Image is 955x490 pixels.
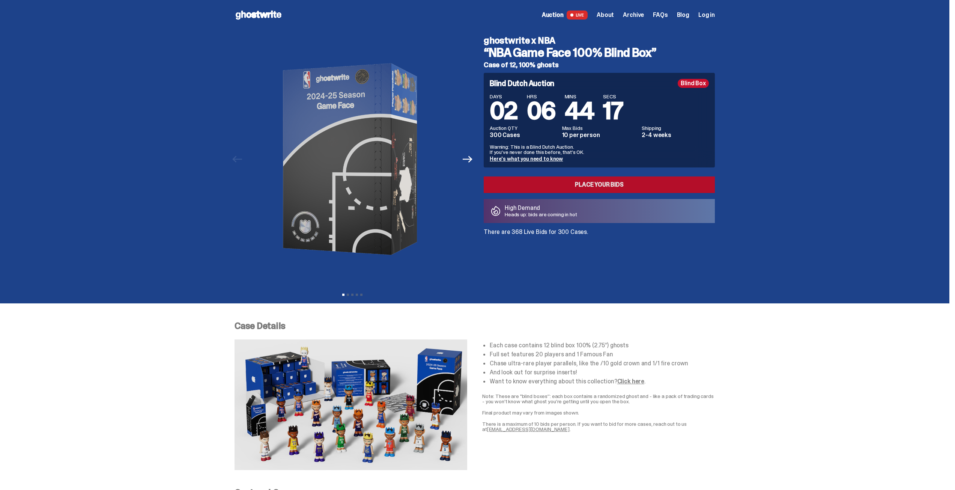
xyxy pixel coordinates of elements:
a: [EMAIL_ADDRESS][DOMAIN_NAME] [487,426,570,433]
dd: 10 per person [562,132,638,138]
img: NBA-Hero-1.png [249,30,456,288]
p: Warning: This is a Blind Dutch Auction. If you’ve never done this before, that’s OK. [490,144,709,155]
span: MINS [565,94,594,99]
span: 17 [603,95,623,127]
button: View slide 3 [351,294,353,296]
img: NBA-Case-Details.png [235,339,467,470]
dt: Auction QTY [490,125,558,131]
dt: Shipping [642,125,709,131]
a: FAQs [653,12,668,18]
a: Blog [677,12,689,18]
button: View slide 1 [342,294,344,296]
a: Archive [623,12,644,18]
button: View slide 2 [347,294,349,296]
li: Each case contains 12 blind box 100% (2.75”) ghosts [490,342,715,348]
li: And look out for surprise inserts! [490,369,715,375]
dd: 2-4 weeks [642,132,709,138]
h3: “NBA Game Face 100% Blind Box” [484,47,715,59]
h4: Blind Dutch Auction [490,80,554,87]
button: View slide 4 [356,294,358,296]
span: 44 [565,95,594,127]
span: SECS [603,94,623,99]
span: 02 [490,95,518,127]
a: Log in [698,12,715,18]
li: Full set features 20 players and 1 Famous Fan [490,351,715,357]
li: Chase ultra-rare player parallels, like the /10 gold crown and 1/1 fire crown [490,360,715,366]
h5: Case of 12, 100% ghosts [484,62,715,68]
span: HRS [527,94,556,99]
a: Place your Bids [484,176,715,193]
p: High Demand [505,205,577,211]
p: There are 368 Live Bids for 300 Cases. [484,229,715,235]
button: View slide 5 [360,294,362,296]
a: About [597,12,614,18]
dd: 300 Cases [490,132,558,138]
a: Here's what you need to know [490,155,563,162]
div: Blind Box [678,79,709,88]
dt: Max Bids [562,125,638,131]
span: LIVE [567,11,588,20]
button: Next [459,151,476,167]
p: Heads up: bids are coming in hot [505,212,577,217]
span: Auction [542,12,564,18]
p: Final product may vary from images shown. [482,410,715,415]
a: Auction LIVE [542,11,588,20]
li: Want to know everything about this collection? . [490,378,715,384]
h4: ghostwrite x NBA [484,36,715,45]
p: There is a maximum of 10 bids per person. If you want to bid for more cases, reach out to us at . [482,421,715,432]
p: Case Details [235,321,715,330]
p: Note: These are "blind boxes”: each box contains a randomized ghost and - like a pack of trading ... [482,394,715,404]
span: 06 [527,95,556,127]
a: Click here [617,377,644,385]
span: DAYS [490,94,518,99]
